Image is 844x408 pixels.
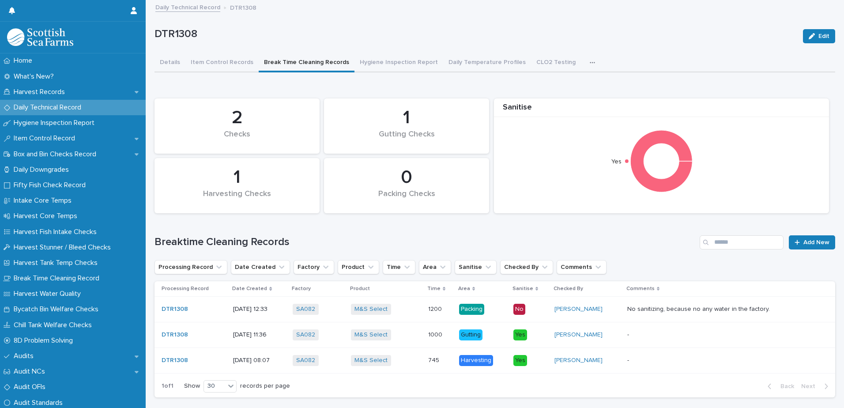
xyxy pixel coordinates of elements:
[170,107,305,129] div: 2
[184,382,200,390] p: Show
[512,284,533,294] p: Sanitise
[803,29,835,43] button: Edit
[554,284,583,294] p: Checked By
[233,357,286,364] p: [DATE] 08:07
[626,284,655,294] p: Comments
[232,284,267,294] p: Date Created
[154,348,835,373] tr: DTR1308 [DATE] 08:07SA082 M&S Select 745745 HarvestingYes[PERSON_NAME] --
[296,306,315,313] a: SA082
[419,260,451,274] button: Area
[170,189,305,208] div: Harvesting Checks
[339,107,474,129] div: 1
[10,57,39,65] p: Home
[10,274,106,283] p: Break Time Cleaning Record
[10,72,61,81] p: What's New?
[10,119,102,127] p: Hygiene Inspection Report
[154,297,835,322] tr: DTR1308 [DATE] 12:33SA082 M&S Select 12001200 PackingNo[PERSON_NAME] No sanitizing, because no an...
[354,306,388,313] a: M&S Select
[513,329,527,340] div: Yes
[10,367,52,376] p: Audit NCs
[789,235,835,249] a: Add New
[500,260,553,274] button: Checked By
[428,329,444,339] p: 1000
[354,357,388,364] a: M&S Select
[10,352,41,360] p: Audits
[339,189,474,208] div: Packing Checks
[627,355,631,364] p: -
[10,305,105,314] p: Bycatch Bin Welfare Checks
[231,260,290,274] button: Date Created
[154,54,185,72] button: Details
[10,103,88,112] p: Daily Technical Record
[170,166,305,189] div: 1
[170,130,305,148] div: Checks
[292,284,311,294] p: Factory
[458,284,470,294] p: Area
[154,322,835,348] tr: DTR1308 [DATE] 11:36SA082 M&S Select 10001000 GuttingYes[PERSON_NAME] --
[627,304,772,313] p: No sanitizing, because no any water in the factory.
[627,329,631,339] p: -
[350,284,370,294] p: Product
[10,166,76,174] p: Daily Downgrades
[10,383,53,391] p: Audit OFIs
[513,355,527,366] div: Yes
[10,290,88,298] p: Harvest Water Quality
[259,54,354,72] button: Break Time Cleaning Records
[554,306,603,313] a: [PERSON_NAME]
[10,181,93,189] p: Fifty Fish Check Record
[338,260,379,274] button: Product
[459,329,482,340] div: Gutting
[354,331,388,339] a: M&S Select
[10,399,70,407] p: Audit Standards
[162,331,188,339] a: DTR1308
[803,239,829,246] span: Add New
[557,260,607,274] button: Comments
[240,382,290,390] p: records per page
[233,306,286,313] p: [DATE] 12:33
[554,331,603,339] a: [PERSON_NAME]
[294,260,334,274] button: Factory
[10,243,118,252] p: Harvest Stunner / Bleed Checks
[775,383,794,389] span: Back
[204,382,225,391] div: 30
[339,130,474,148] div: Gutting Checks
[154,28,796,41] p: DTR1308
[818,33,829,39] span: Edit
[761,382,798,390] button: Back
[185,54,259,72] button: Item Control Records
[798,382,835,390] button: Next
[339,166,474,189] div: 0
[10,212,84,220] p: Harvest Core Temps
[10,150,103,159] p: Box and Bin Checks Record
[230,2,256,12] p: DTR1308
[296,331,315,339] a: SA082
[162,306,188,313] a: DTR1308
[531,54,581,72] button: CLO2 Testing
[10,88,72,96] p: Harvest Records
[154,260,227,274] button: Processing Record
[7,28,73,46] img: mMrefqRFQpe26GRNOUkG
[154,375,181,397] p: 1 of 1
[427,284,441,294] p: Time
[455,260,497,274] button: Sanitise
[10,321,99,329] p: Chill Tank Welfare Checks
[428,304,444,313] p: 1200
[459,304,484,315] div: Packing
[10,228,104,236] p: Harvest Fish Intake Checks
[10,336,80,345] p: 8D Problem Solving
[494,103,829,117] div: Sanitise
[10,196,79,205] p: Intake Core Temps
[700,235,784,249] input: Search
[554,357,603,364] a: [PERSON_NAME]
[383,260,415,274] button: Time
[513,304,525,315] div: No
[443,54,531,72] button: Daily Temperature Profiles
[155,2,220,12] a: Daily Technical Record
[162,357,188,364] a: DTR1308
[612,159,622,165] text: Yes
[354,54,443,72] button: Hygiene Inspection Report
[459,355,493,366] div: Harvesting
[162,284,209,294] p: Processing Record
[801,383,821,389] span: Next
